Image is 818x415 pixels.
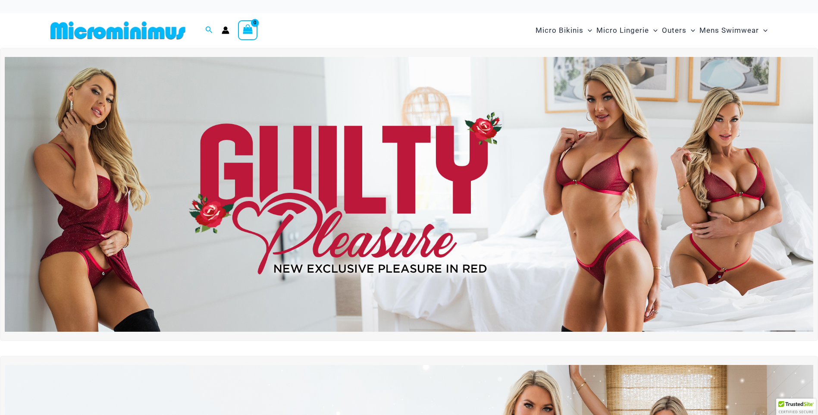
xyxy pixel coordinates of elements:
nav: Site Navigation [532,16,771,45]
a: Search icon link [205,25,213,36]
a: Mens SwimwearMenu ToggleMenu Toggle [697,17,770,44]
img: MM SHOP LOGO FLAT [47,21,189,40]
a: Account icon link [222,26,229,34]
a: View Shopping Cart, empty [238,20,258,40]
a: Micro LingerieMenu ToggleMenu Toggle [594,17,660,44]
span: Micro Bikinis [536,19,583,41]
span: Menu Toggle [583,19,592,41]
span: Mens Swimwear [699,19,759,41]
img: Guilty Pleasures Red Lingerie [5,57,813,332]
span: Menu Toggle [649,19,658,41]
a: Micro BikinisMenu ToggleMenu Toggle [533,17,594,44]
span: Menu Toggle [686,19,695,41]
span: Micro Lingerie [596,19,649,41]
span: Menu Toggle [759,19,768,41]
div: TrustedSite Certified [776,399,816,415]
span: Outers [662,19,686,41]
a: OutersMenu ToggleMenu Toggle [660,17,697,44]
